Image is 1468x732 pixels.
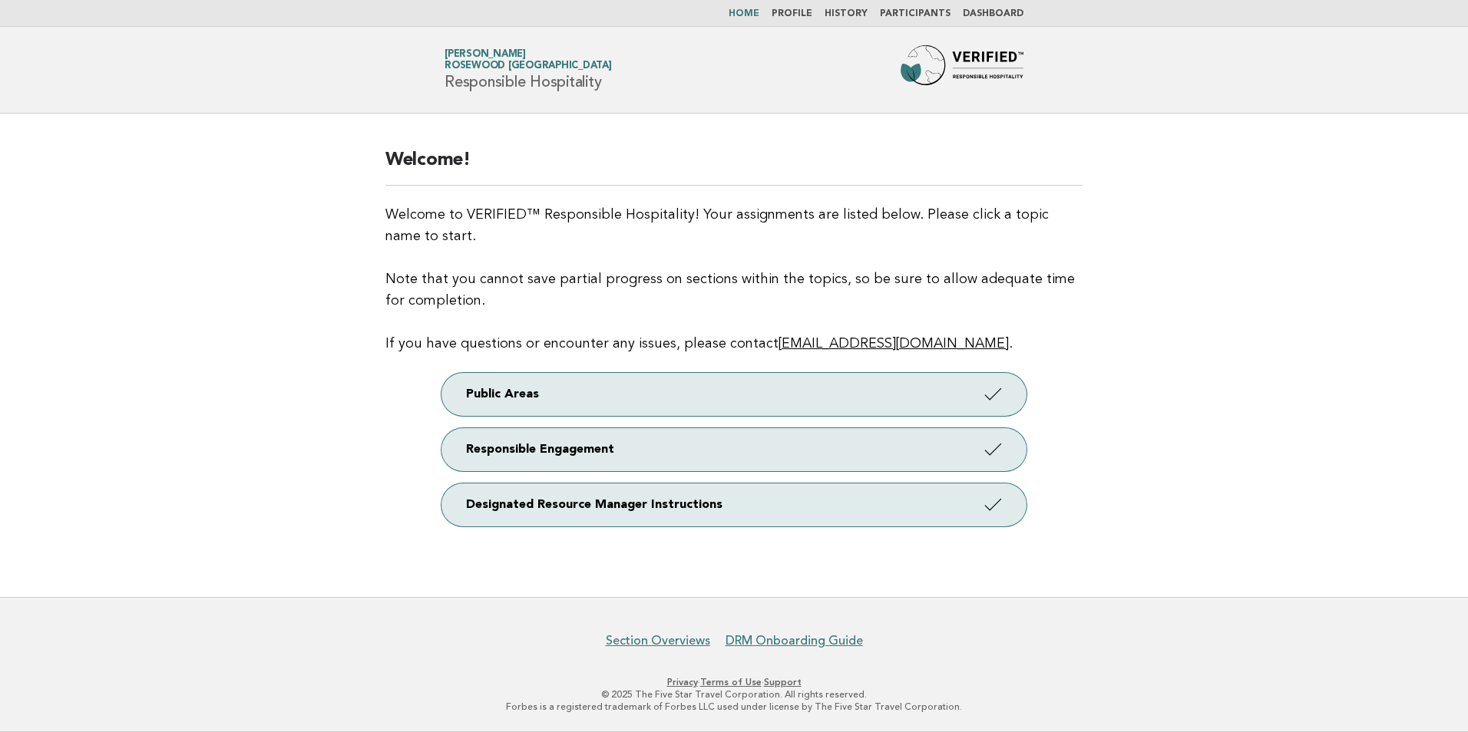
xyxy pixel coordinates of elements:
[700,677,762,687] a: Terms of Use
[779,337,1009,351] a: [EMAIL_ADDRESS][DOMAIN_NAME]
[963,9,1023,18] a: Dashboard
[606,633,710,648] a: Section Overviews
[385,204,1083,354] p: Welcome to VERIFIED™ Responsible Hospitality! Your assignments are listed below. Please click a t...
[825,9,868,18] a: History
[880,9,951,18] a: Participants
[667,677,698,687] a: Privacy
[441,483,1027,526] a: Designated Resource Manager Instructions
[264,688,1204,701] p: © 2025 The Five Star Travel Corporation. All rights reserved.
[726,633,863,648] a: DRM Onboarding Guide
[445,61,612,71] span: Rosewood [GEOGRAPHIC_DATA]
[264,701,1204,713] p: Forbes is a registered trademark of Forbes LLC used under license by The Five Star Travel Corpora...
[445,49,612,71] a: [PERSON_NAME]Rosewood [GEOGRAPHIC_DATA]
[264,676,1204,688] p: · ·
[445,50,612,90] h1: Responsible Hospitality
[385,148,1083,186] h2: Welcome!
[901,45,1023,94] img: Forbes Travel Guide
[441,373,1027,416] a: Public Areas
[764,677,802,687] a: Support
[729,9,759,18] a: Home
[772,9,812,18] a: Profile
[441,428,1027,471] a: Responsible Engagement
